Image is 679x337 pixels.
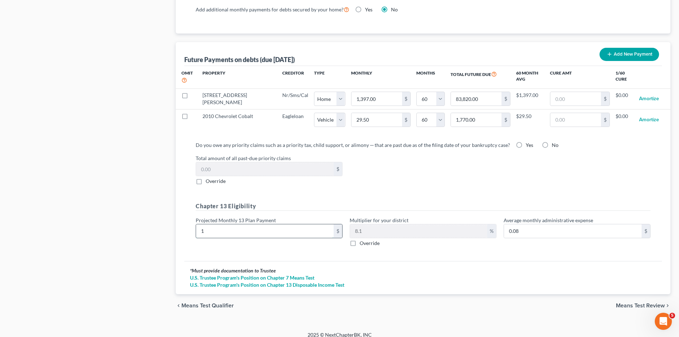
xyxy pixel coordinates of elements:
[639,92,659,106] button: Amortize
[196,162,334,176] input: 0.00
[504,216,593,224] label: Average monthly administrative expense
[277,66,314,88] th: Creditor
[516,109,544,130] td: $29.50
[544,66,616,88] th: Cure Amt
[655,313,672,330] iframe: Intercom live chat
[277,88,314,109] td: Nr/Sms/Cal
[360,240,380,246] span: Override
[176,303,234,308] button: chevron_left Means Test Qualifier
[197,109,276,130] td: 2010 Chevrolet Cobalt
[501,113,510,127] div: $
[365,6,372,12] span: Yes
[196,216,276,224] label: Projected Monthly 13 Plan Payment
[639,113,659,127] button: Amortize
[616,303,665,308] span: Means Test Review
[445,66,516,88] th: Total Future Due
[197,66,276,88] th: Property
[181,303,234,308] span: Means Test Qualifier
[190,267,656,274] div: Must provide documentation to Trustee
[616,66,633,88] th: 1/60 Cure
[516,88,544,109] td: $1,397.00
[197,88,276,109] td: [STREET_ADDRESS][PERSON_NAME]
[402,113,411,127] div: $
[451,113,501,127] input: 0.00
[665,303,670,308] i: chevron_right
[526,142,533,148] span: Yes
[669,313,675,318] span: 5
[550,113,601,127] input: 0.00
[601,92,609,106] div: $
[601,113,609,127] div: $
[277,109,314,130] td: Eagleloan
[550,92,601,106] input: 0.00
[192,154,654,162] label: Total amount of all past-due priority claims
[350,224,487,238] input: 0.00
[504,224,642,238] input: 0.00
[642,224,650,238] div: $
[391,6,398,12] span: No
[451,92,501,106] input: 0.00
[350,216,408,224] label: Multiplier for your district
[616,88,633,109] td: $0.00
[176,303,181,308] i: chevron_left
[184,55,295,64] div: Future Payments on debts (due [DATE])
[402,92,411,106] div: $
[516,66,544,88] th: 60 Month Avg
[196,202,650,211] h5: Chapter 13 Eligibility
[616,109,633,130] td: $0.00
[487,224,496,238] div: %
[600,48,659,61] button: Add New Payment
[334,224,342,238] div: $
[351,113,402,127] input: 0.00
[176,66,197,88] th: Omit
[196,224,334,238] input: 0.00
[190,281,656,289] a: U.S. Trustee Program's Position on Chapter 13 Disposable Income Test
[351,92,402,106] input: 0.00
[314,66,345,88] th: Type
[416,66,445,88] th: Months
[552,142,559,148] span: No
[190,274,656,281] a: U.S. Trustee Program's Position on Chapter 7 Means Test
[616,303,670,308] button: Means Test Review chevron_right
[334,162,342,176] div: $
[345,66,417,88] th: Monthly
[206,178,226,184] span: Override
[196,141,510,149] label: Do you owe any priority claims such as a priority tax, child support, or alimony ─ that are past ...
[501,92,510,106] div: $
[196,5,349,14] label: Add additional monthly payments for debts secured by your home?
